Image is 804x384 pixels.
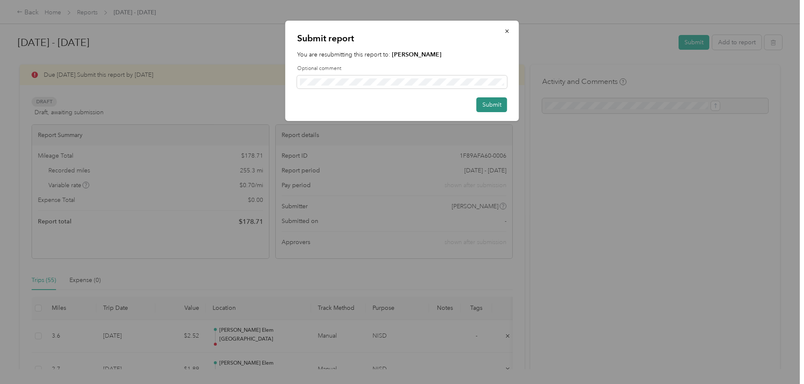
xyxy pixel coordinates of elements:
[757,337,804,384] iframe: Everlance-gr Chat Button Frame
[297,65,507,73] label: Optional comment
[392,51,442,58] strong: [PERSON_NAME]
[297,50,507,59] p: You are resubmitting this report to:
[297,32,507,44] p: Submit report
[477,97,507,112] button: Submit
